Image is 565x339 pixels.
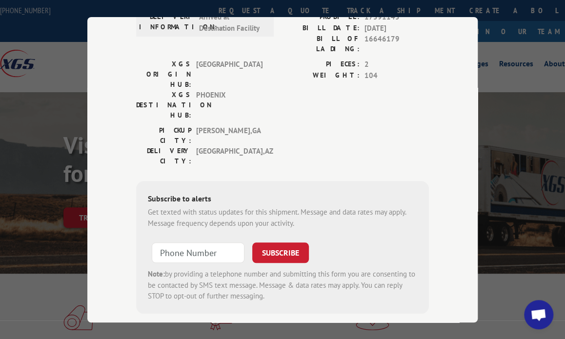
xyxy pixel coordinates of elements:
label: PIECES: [282,59,360,70]
label: DELIVERY CITY: [136,146,191,166]
div: Subscribe to alerts [148,193,417,207]
input: Phone Number [152,242,244,263]
div: Get texted with status updates for this shipment. Message and data rates may apply. Message frequ... [148,207,417,229]
span: Arrived at Destination Facility [199,12,265,34]
label: XGS DESTINATION HUB: [136,90,191,120]
span: [DATE] [364,22,429,34]
span: [GEOGRAPHIC_DATA] [196,59,262,90]
span: [GEOGRAPHIC_DATA] , AZ [196,146,262,166]
button: SUBSCRIBE [252,242,309,263]
span: [PERSON_NAME] , GA [196,125,262,146]
label: XGS ORIGIN HUB: [136,59,191,90]
span: PHOENIX [196,90,262,120]
label: DELIVERY INFORMATION: [139,12,194,34]
span: 17591145 [364,12,429,23]
label: PICKUP CITY: [136,125,191,146]
strong: Note: [148,269,165,279]
label: PROBILL: [282,12,360,23]
div: by providing a telephone number and submitting this form you are consenting to be contacted by SM... [148,269,417,302]
a: Open chat [524,300,553,329]
label: BILL OF LADING: [282,34,360,54]
span: 104 [364,70,429,81]
span: 16646179 [364,34,429,54]
span: 2 [364,59,429,70]
label: BILL DATE: [282,22,360,34]
label: WEIGHT: [282,70,360,81]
